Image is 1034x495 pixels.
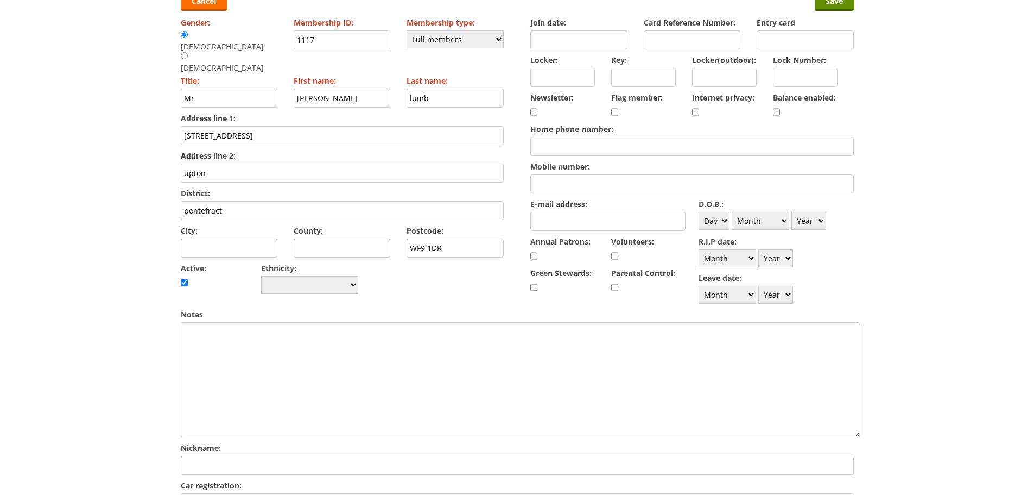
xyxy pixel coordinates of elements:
label: Flag member: [611,92,692,103]
label: Annual Patrons: [530,236,605,247]
label: Address line 2: [181,151,504,161]
label: Parental Control: [611,268,686,278]
label: District: [181,188,504,198]
label: Newsletter: [530,92,611,103]
label: E-mail address: [530,199,686,209]
label: Postcode: [407,225,504,236]
label: Volunteers: [611,236,686,247]
label: Card Reference Number: [644,17,741,28]
label: Nickname: [181,443,854,453]
label: Join date: [530,17,627,28]
div: [DEMOGRAPHIC_DATA] [181,52,273,73]
label: Green Stewards: [530,268,605,278]
label: Home phone number: [530,124,853,134]
label: Locker(outdoor): [692,55,757,65]
label: Address line 1: [181,113,504,123]
label: D.O.B.: [699,199,854,209]
label: Key: [611,55,676,65]
label: Title: [181,76,278,86]
label: Active: [181,263,262,273]
label: Leave date: [699,273,854,283]
label: County: [294,225,391,236]
label: Ethnicity: [261,263,358,273]
label: Locker: [530,55,595,65]
div: [DEMOGRAPHIC_DATA] [181,30,273,52]
label: Internet privacy: [692,92,773,103]
label: Gender: [181,17,278,28]
label: Last name: [407,76,504,86]
label: Lock Number: [773,55,838,65]
label: First name: [294,76,391,86]
label: R.I.P date: [699,236,854,247]
label: Notes [181,309,854,319]
label: Membership ID: [294,17,391,28]
label: Entry card [757,17,854,28]
label: Balance enabled: [773,92,854,103]
label: Car registration: [181,480,854,491]
label: Mobile number: [530,161,853,172]
label: Membership type: [407,17,504,28]
label: City: [181,225,278,236]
